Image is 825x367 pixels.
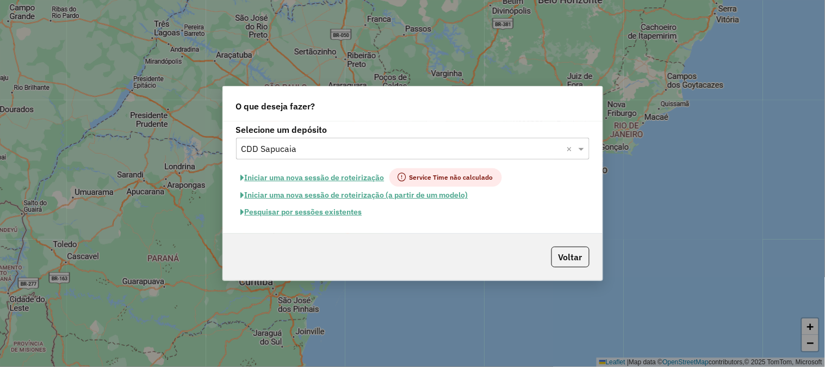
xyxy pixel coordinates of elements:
span: Service Time não calculado [389,168,502,187]
button: Pesquisar por sessões existentes [236,204,367,221]
button: Iniciar uma nova sessão de roteirização (a partir de um modelo) [236,187,473,204]
span: O que deseja fazer? [236,100,315,113]
label: Selecione um depósito [236,123,590,136]
span: Clear all [567,142,576,155]
button: Voltar [551,247,590,267]
button: Iniciar uma nova sessão de roteirização [236,168,389,187]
